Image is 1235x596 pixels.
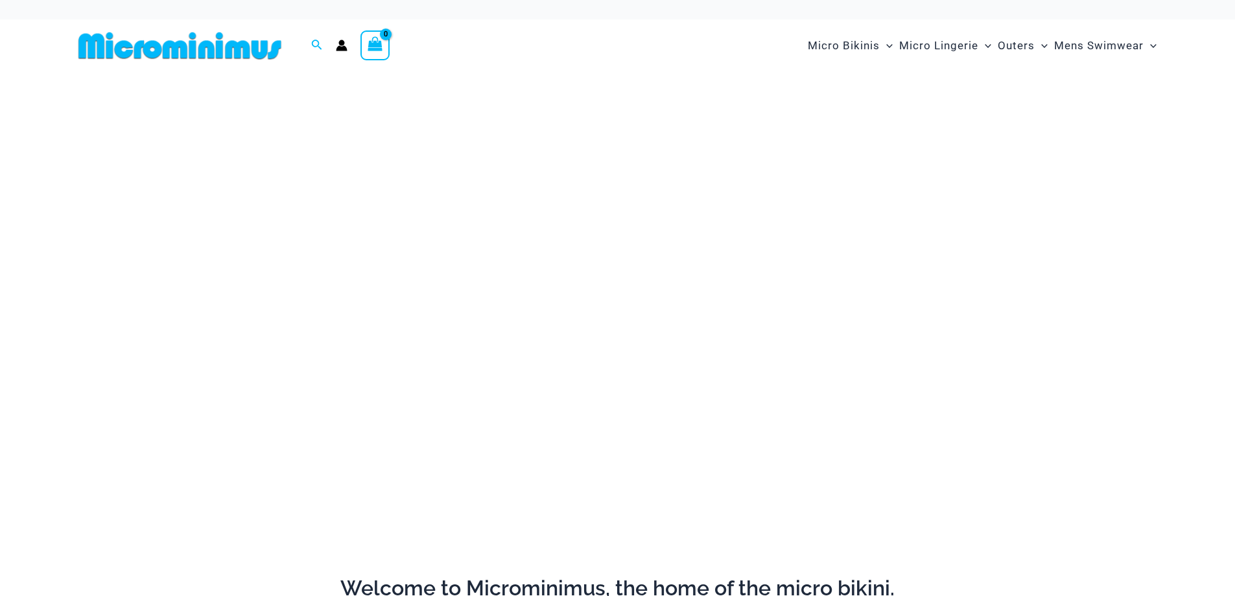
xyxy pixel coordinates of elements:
[1144,29,1157,62] span: Menu Toggle
[1051,26,1160,66] a: Mens SwimwearMenu ToggleMenu Toggle
[880,29,893,62] span: Menu Toggle
[1054,29,1144,62] span: Mens Swimwear
[336,40,347,51] a: Account icon link
[311,38,323,54] a: Search icon link
[360,30,390,60] a: View Shopping Cart, empty
[978,29,991,62] span: Menu Toggle
[73,31,287,60] img: MM SHOP LOGO FLAT
[896,26,994,66] a: Micro LingerieMenu ToggleMenu Toggle
[1035,29,1048,62] span: Menu Toggle
[808,29,880,62] span: Micro Bikinis
[803,24,1162,67] nav: Site Navigation
[899,29,978,62] span: Micro Lingerie
[994,26,1051,66] a: OutersMenu ToggleMenu Toggle
[805,26,896,66] a: Micro BikinisMenu ToggleMenu Toggle
[998,29,1035,62] span: Outers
